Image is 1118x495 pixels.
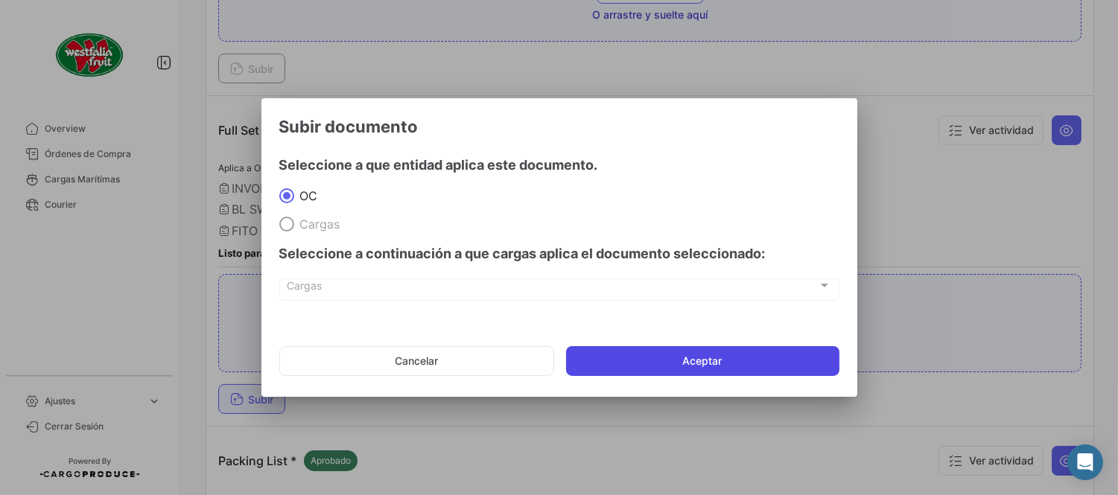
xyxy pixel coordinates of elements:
h3: Subir documento [279,116,839,137]
span: OC [294,188,318,203]
div: Abrir Intercom Messenger [1067,444,1103,480]
button: Cancelar [279,346,554,376]
span: Cargas [294,217,340,231]
span: Cargas [287,282,818,295]
button: Aceptar [566,346,839,376]
h4: Seleccione a que entidad aplica este documento. [279,155,839,176]
h4: Seleccione a continuación a que cargas aplica el documento seleccionado: [279,243,839,264]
